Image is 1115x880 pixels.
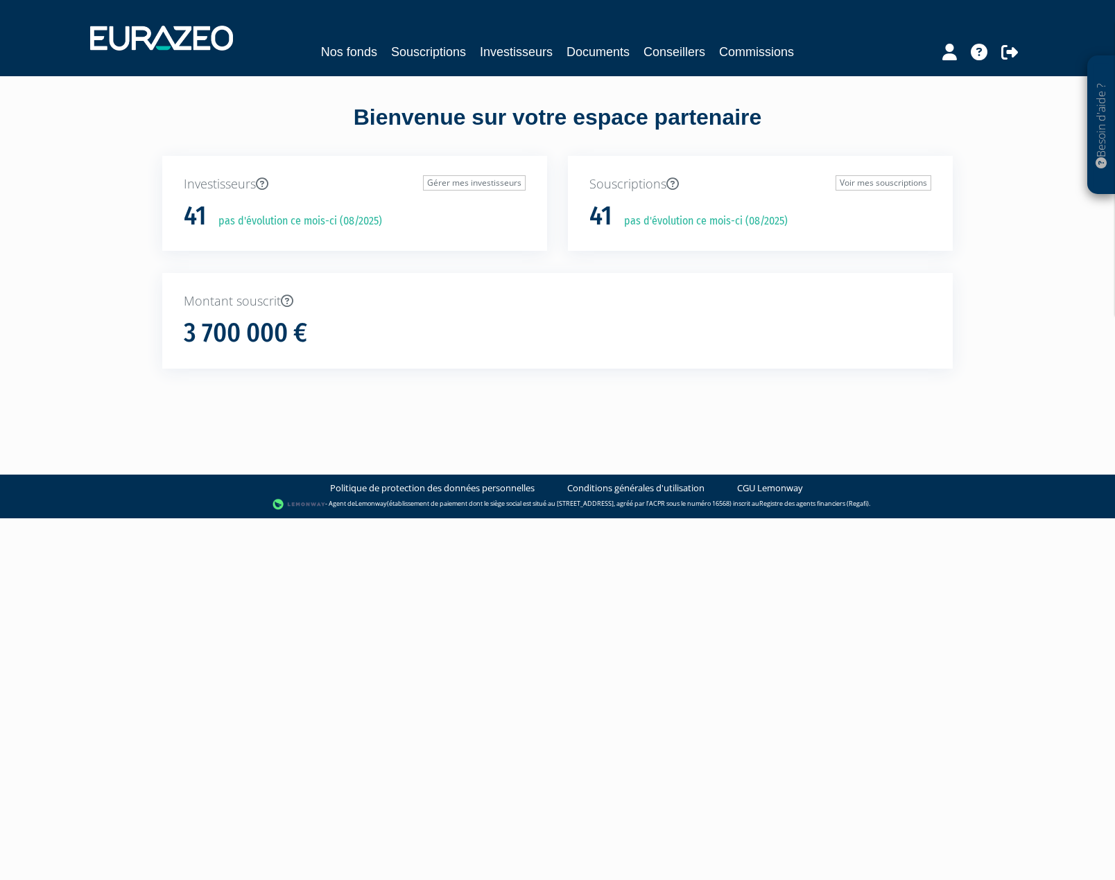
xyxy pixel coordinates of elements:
h1: 41 [589,202,612,231]
a: Documents [567,42,630,62]
a: Investisseurs [480,42,553,62]
a: Lemonway [355,499,387,508]
p: pas d'évolution ce mois-ci (08/2025) [209,213,382,229]
a: Commissions [719,42,794,62]
h1: 41 [184,202,207,231]
a: Politique de protection des données personnelles [330,482,535,495]
p: Investisseurs [184,175,526,193]
a: Gérer mes investisseurs [423,175,526,191]
div: - Agent de (établissement de paiement dont le siège social est situé au [STREET_ADDRESS], agréé p... [14,498,1101,511]
h1: 3 700 000 € [184,319,307,348]
div: Bienvenue sur votre espace partenaire [152,102,963,156]
a: CGU Lemonway [737,482,803,495]
a: Voir mes souscriptions [836,175,931,191]
a: Registre des agents financiers (Regafi) [759,499,869,508]
p: Souscriptions [589,175,931,193]
a: Conditions générales d'utilisation [567,482,705,495]
p: pas d'évolution ce mois-ci (08/2025) [614,213,788,229]
a: Nos fonds [321,42,377,62]
img: 1732889491-logotype_eurazeo_blanc_rvb.png [90,26,233,51]
a: Souscriptions [391,42,466,62]
p: Besoin d'aide ? [1094,63,1109,188]
img: logo-lemonway.png [273,498,326,511]
p: Montant souscrit [184,292,931,310]
a: Conseillers [643,42,705,62]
